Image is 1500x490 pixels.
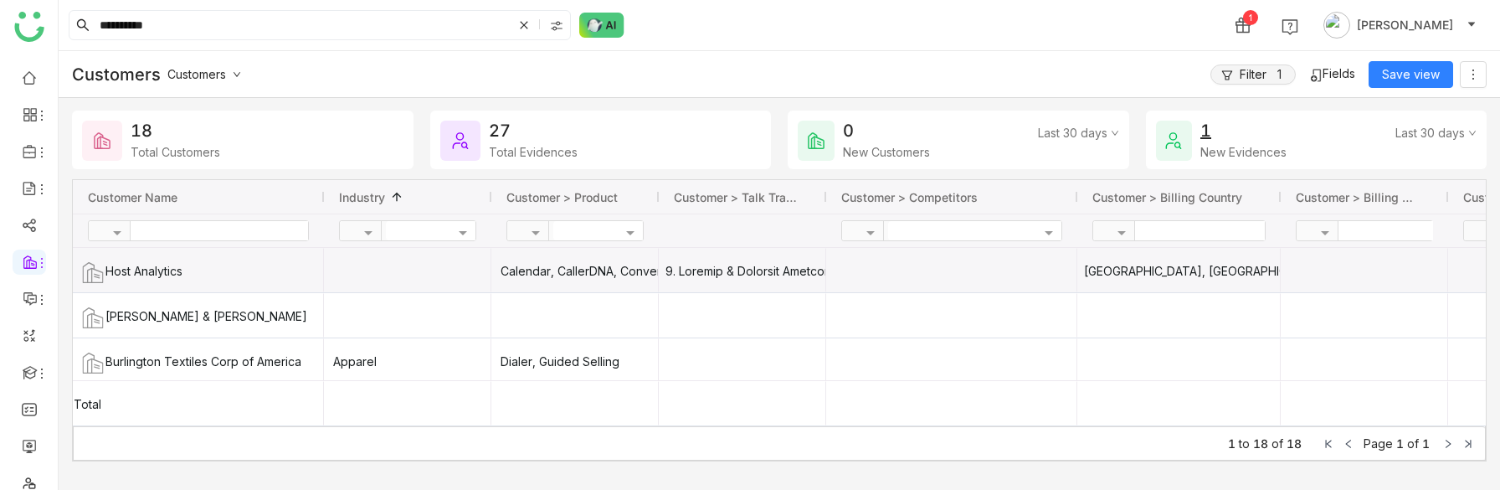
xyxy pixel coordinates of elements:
span: [PERSON_NAME] [1357,16,1453,34]
div: 18 [131,121,152,141]
span: Customer > Competitors [841,190,978,204]
img: avatar [1323,12,1350,39]
div: Burlington Textiles Corp of America [74,339,323,384]
span: 1 [1273,65,1285,84]
img: Burlington Textiles Corp of America [80,353,105,374]
span: Customer > Product [506,190,618,204]
div: Total Evidences [489,145,578,159]
div: Dialer, Guided Selling [501,339,666,384]
div: New Customers [843,145,930,159]
div: [GEOGRAPHIC_DATA], [GEOGRAPHIC_DATA], [GEOGRAPHIC_DATA] [1078,249,1280,293]
button: [PERSON_NAME] [1320,12,1480,39]
span: Customer > Billing Country [1092,190,1242,204]
div: 9. Loremip & Dolorsit AmetconsEcte Adipiscin, eli seddoeius tempo inc utlab Etdolor, ma a enimad-... [660,249,825,293]
img: fields.svg [1309,69,1323,82]
span: 1 [1228,436,1235,451]
img: total-customers.svg [92,131,112,151]
span: Customer Name [88,190,177,204]
h2: Customers [72,63,161,86]
div: Apparel [333,339,377,384]
div: Total Customers [131,145,220,159]
img: total-evidences.svg [450,131,470,151]
img: search-type.svg [550,19,563,33]
img: new-evidences.svg [1164,131,1184,151]
span: of [1407,436,1419,451]
img: ask-buddy-normal.svg [579,13,624,38]
button: Filter1 [1210,64,1296,85]
span: Customer > Talk Track [674,190,798,204]
span: Fields [1323,66,1355,80]
div: Calendar, CallerDNA, ConversationAI, Dialer, Guided Selling [501,249,666,293]
span: Customers [167,67,226,81]
button: Save view [1369,61,1453,88]
span: Save view [1382,65,1440,84]
span: 18 [1287,436,1302,451]
div: 27 [489,121,511,141]
span: Industry [339,190,385,204]
span: to [1239,436,1250,451]
span: of [1271,436,1283,451]
img: logo [14,12,44,42]
img: Host Analytics [80,262,105,283]
div: 1 [1200,121,1211,141]
span: Customer > Billing City [1296,190,1420,204]
div: Host Analytics [74,249,323,293]
span: Last 30 days [1038,126,1107,140]
span: Page [1364,436,1393,451]
span: Filter [1240,65,1266,84]
span: 18 [1253,436,1268,451]
div: New Evidences [1200,145,1287,159]
div: 1 [1243,10,1258,25]
span: Last 30 days [1395,126,1465,140]
img: COLE, SCOTT & KISSANE [80,307,105,328]
span: 1 [1396,436,1404,451]
img: new-customers.svg [806,131,826,151]
div: [PERSON_NAME] & [PERSON_NAME] [74,294,323,338]
span: 1 [1422,436,1430,451]
div: Total [74,382,323,426]
div: 0 [843,121,854,141]
img: help.svg [1282,18,1298,35]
